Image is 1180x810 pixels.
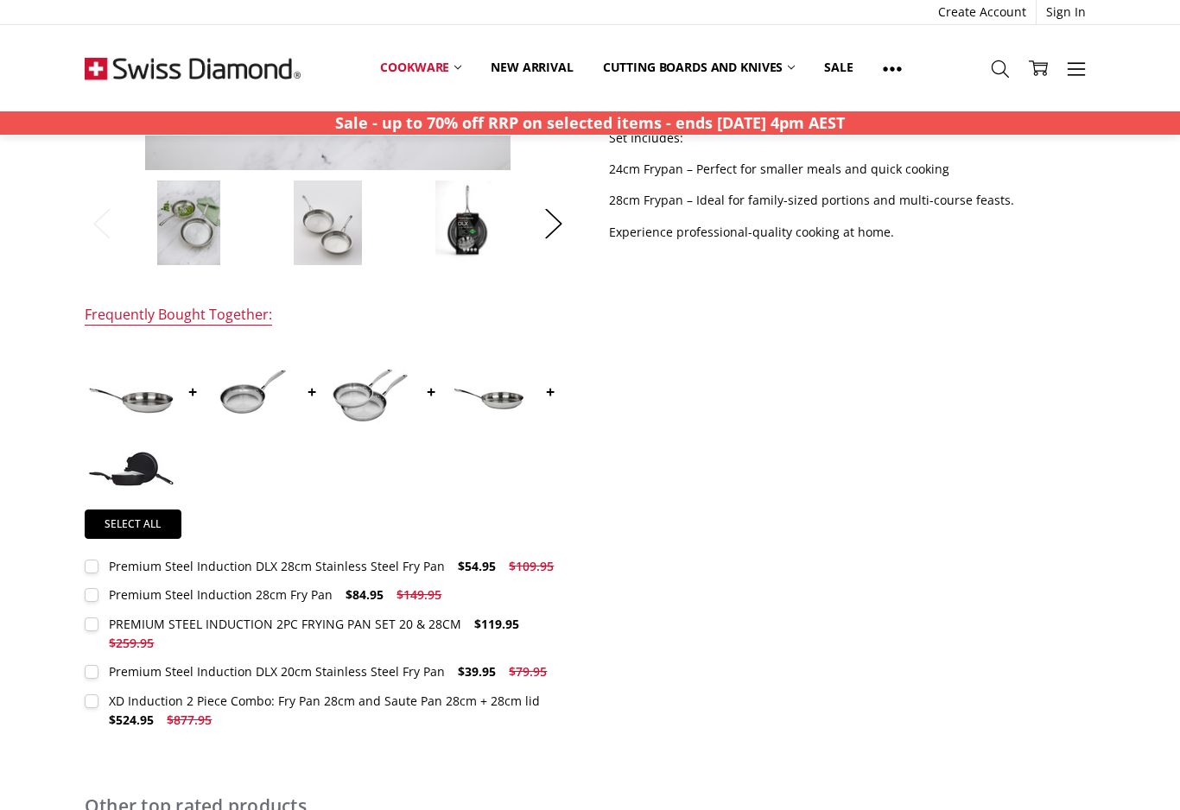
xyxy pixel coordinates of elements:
img: Premium Steel Induction 28cm Fry Pan [207,362,294,420]
span: $54.95 [458,558,496,574]
p: 24cm Frypan – Perfect for smaller meals and quick cooking [609,160,1095,179]
a: Sale [809,48,867,86]
div: PREMIUM STEEL INDUCTION 2PC FRYING PAN SET 20 & 28CM [109,616,461,632]
span: $524.95 [109,712,154,728]
span: $259.95 [109,635,154,651]
div: Premium Steel Induction DLX 28cm Stainless Steel Fry Pan [109,558,445,574]
span: $79.95 [509,663,547,680]
img: PREMIUM STEEL INDUCTION 2PC FRYING PAN SET 20 & 28CM [327,348,413,434]
span: $84.95 [346,586,384,603]
p: Set Includes: [609,129,1095,148]
span: $109.95 [509,558,554,574]
a: Select all [85,509,181,539]
img: Premium steel DLX 2pc fry pan set (28 and 24cm) life style shot [156,180,222,266]
strong: Sale - up to 70% off RRP on selected items - ends [DATE] 4pm AEST [335,112,845,133]
button: Previous [85,197,119,250]
img: Premium Steel DLX - 8" (20cm) Stainless Steel Fry Pan | Swiss Diamond - Product [88,348,174,434]
p: 28cm Frypan – Ideal for family-sized portions and multi-course feasts. [609,191,1095,210]
img: XD Induction 2 Piece Combo: Fry Pan 28cm and Saute Pan 28cm + 28cm lid [88,451,174,487]
div: Premium Steel Induction 28cm Fry Pan [109,586,333,603]
span: $877.95 [167,712,212,728]
div: Frequently Bought Together: [85,306,272,326]
img: Premium Steel DLX - 8" (20cm) Stainless Steel Fry Pan | Swiss Diamond [446,348,532,434]
a: Cookware [365,48,476,86]
a: New arrival [476,48,587,86]
img: Premium steel DLX 2pc fry pan set half gift box packaging [435,180,500,266]
span: $149.95 [397,586,441,603]
div: XD Induction 2 Piece Combo: Fry Pan 28cm and Saute Pan 28cm + 28cm lid [109,693,540,709]
a: Show All [868,48,917,87]
span: $119.95 [474,616,519,632]
button: Next [536,197,571,250]
p: Experience professional-quality cooking at home. [609,223,1095,242]
span: $39.95 [458,663,496,680]
div: Premium Steel Induction DLX 20cm Stainless Steel Fry Pan [109,663,445,680]
img: Premium steel DLX 2pc fry pan set (28 and 24cm) product shot [293,180,362,266]
a: Cutting boards and knives [588,48,810,86]
img: Free Shipping On Every Order [85,25,301,111]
